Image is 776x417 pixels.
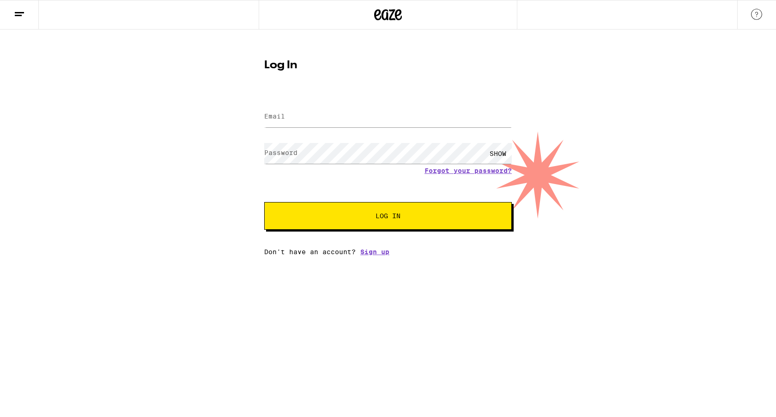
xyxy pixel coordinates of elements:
[264,149,297,156] label: Password
[264,113,285,120] label: Email
[360,248,389,256] a: Sign up
[264,248,512,256] div: Don't have an account?
[264,202,512,230] button: Log In
[484,143,512,164] div: SHOW
[376,213,400,219] span: Log In
[264,60,512,71] h1: Log In
[264,107,512,127] input: Email
[424,167,512,174] a: Forgot your password?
